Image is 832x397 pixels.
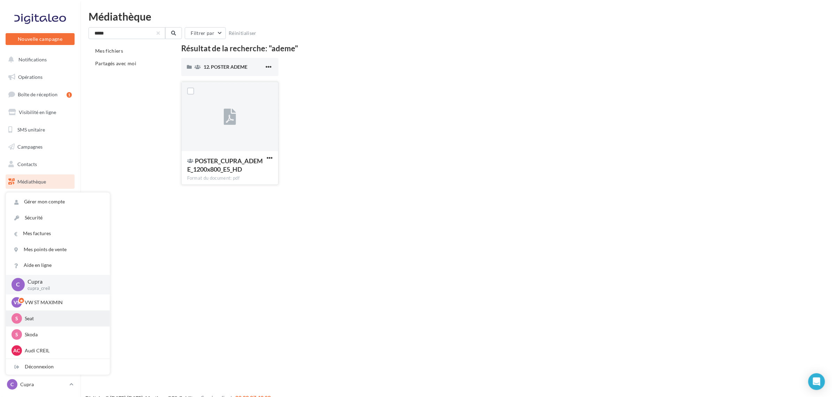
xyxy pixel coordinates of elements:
[17,144,43,150] span: Campagnes
[6,242,110,257] a: Mes points de vente
[18,74,43,80] span: Opérations
[17,179,46,185] span: Médiathèque
[25,331,101,338] p: Skoda
[28,278,99,286] p: Cupra
[204,64,248,70] span: 12. POSTER ADEME
[4,232,76,253] a: Campagnes DataOnDemand
[6,359,110,375] div: Déconnexion
[14,347,20,354] span: AC
[67,92,72,98] div: 1
[6,257,110,273] a: Aide en ligne
[28,285,99,292] p: cupra_creil
[19,109,56,115] span: Visibilité en ligne
[187,175,273,181] div: Format du document: pdf
[15,315,18,322] span: S
[4,87,76,102] a: Boîte de réception1
[25,315,101,322] p: Seat
[808,373,825,390] div: Open Intercom Messenger
[4,174,76,189] a: Médiathèque
[4,140,76,154] a: Campagnes
[4,105,76,120] a: Visibilité en ligne
[25,299,101,306] p: VW ST MAXIMIN
[4,122,76,137] a: SMS unitaire
[95,48,123,54] span: Mes fichiers
[4,192,76,206] a: Calendrier
[89,11,824,22] div: Médiathèque
[185,27,226,39] button: Filtrer par
[6,210,110,226] a: Sécurité
[17,161,37,167] span: Contacts
[20,381,67,388] p: Cupra
[4,70,76,84] a: Opérations
[16,280,20,289] span: C
[4,52,73,67] button: Notifications
[25,347,101,354] p: Audi CREIL
[6,33,75,45] button: Nouvelle campagne
[181,45,793,52] div: Résultat de la recherche: "ademe"
[4,157,76,172] a: Contacts
[4,209,76,230] a: PLV et print personnalisable
[187,157,263,173] span: POSTER_CUPRA_ADEME_1200x800_E5_HD
[15,331,18,338] span: S
[95,60,136,66] span: Partagés avec moi
[226,29,259,37] button: Réinitialiser
[6,194,110,210] a: Gérer mon compte
[11,381,14,388] span: C
[18,91,58,97] span: Boîte de réception
[6,226,110,241] a: Mes factures
[14,299,20,306] span: VS
[17,126,45,132] span: SMS unitaire
[18,57,47,62] span: Notifications
[6,378,75,391] a: C Cupra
